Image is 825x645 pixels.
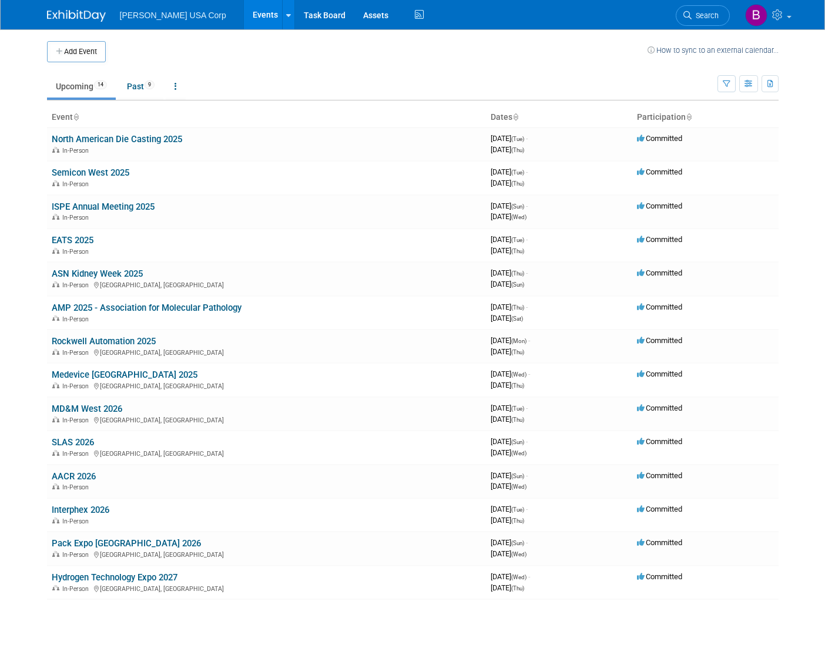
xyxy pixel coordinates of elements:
span: - [526,471,528,480]
a: Sort by Event Name [73,112,79,122]
span: (Thu) [511,304,524,311]
span: In-Person [62,248,92,256]
span: [DATE] [491,538,528,547]
span: In-Person [62,483,92,491]
img: In-Person Event [52,483,59,489]
div: [GEOGRAPHIC_DATA], [GEOGRAPHIC_DATA] [52,448,481,458]
img: In-Person Event [52,518,59,523]
span: In-Person [62,147,92,154]
span: (Thu) [511,248,524,254]
span: 9 [145,80,155,89]
span: (Wed) [511,450,526,456]
img: In-Person Event [52,248,59,254]
div: [GEOGRAPHIC_DATA], [GEOGRAPHIC_DATA] [52,583,481,593]
img: In-Person Event [52,281,59,287]
span: [DATE] [491,145,524,154]
span: (Sun) [511,439,524,445]
span: (Wed) [511,371,526,378]
span: Committed [637,572,682,581]
span: - [528,572,530,581]
span: [DATE] [491,482,526,491]
span: In-Person [62,180,92,188]
img: In-Person Event [52,315,59,321]
span: - [526,437,528,446]
a: Semicon West 2025 [52,167,129,178]
span: [DATE] [491,404,528,412]
span: [DATE] [491,303,528,311]
img: In-Person Event [52,416,59,422]
span: In-Person [62,416,92,424]
a: SLAS 2026 [52,437,94,448]
img: In-Person Event [52,585,59,591]
span: 14 [94,80,107,89]
span: (Tue) [511,405,524,412]
span: - [528,336,530,345]
span: [DATE] [491,201,528,210]
span: [DATE] [491,212,526,221]
span: (Thu) [511,349,524,355]
span: (Wed) [511,483,526,490]
span: - [526,505,528,513]
span: [DATE] [491,415,524,424]
div: [GEOGRAPHIC_DATA], [GEOGRAPHIC_DATA] [52,415,481,424]
a: Interphex 2026 [52,505,109,515]
span: In-Person [62,382,92,390]
span: Committed [637,369,682,378]
span: [DATE] [491,448,526,457]
div: [GEOGRAPHIC_DATA], [GEOGRAPHIC_DATA] [52,280,481,289]
a: Sort by Participation Type [686,112,692,122]
span: Committed [637,201,682,210]
a: AMP 2025 - Association for Molecular Pathology [52,303,242,313]
span: (Sun) [511,281,524,288]
a: Sort by Start Date [512,112,518,122]
span: (Tue) [511,506,524,513]
img: ExhibitDay [47,10,106,22]
span: - [526,167,528,176]
span: In-Person [62,585,92,593]
span: In-Person [62,551,92,559]
div: [GEOGRAPHIC_DATA], [GEOGRAPHIC_DATA] [52,381,481,390]
img: In-Person Event [52,382,59,388]
img: In-Person Event [52,349,59,355]
span: Committed [637,471,682,480]
div: [GEOGRAPHIC_DATA], [GEOGRAPHIC_DATA] [52,347,481,357]
span: (Thu) [511,382,524,389]
a: North American Die Casting 2025 [52,134,182,145]
a: Past9 [118,75,163,98]
span: [DATE] [491,314,523,322]
span: [DATE] [491,336,530,345]
span: [DATE] [491,437,528,446]
span: (Wed) [511,214,526,220]
a: Pack Expo [GEOGRAPHIC_DATA] 2026 [52,538,201,549]
a: ISPE Annual Meeting 2025 [52,201,155,212]
span: In-Person [62,349,92,357]
span: Committed [637,134,682,143]
span: [DATE] [491,549,526,558]
span: - [528,369,530,378]
img: In-Person Event [52,551,59,557]
span: - [526,268,528,277]
a: How to sync to an external calendar... [648,46,779,55]
a: MD&M West 2026 [52,404,122,414]
a: AACR 2026 [52,471,96,482]
span: In-Person [62,450,92,458]
span: Search [692,11,719,20]
span: Committed [637,167,682,176]
span: [DATE] [491,516,524,525]
span: In-Person [62,281,92,289]
span: (Wed) [511,551,526,557]
span: (Mon) [511,338,526,344]
span: (Thu) [511,270,524,277]
a: EATS 2025 [52,235,93,246]
span: [DATE] [491,505,528,513]
span: Committed [637,235,682,244]
a: Medevice [GEOGRAPHIC_DATA] 2025 [52,369,197,380]
span: (Thu) [511,518,524,524]
span: (Tue) [511,237,524,243]
span: Committed [637,505,682,513]
span: Committed [637,437,682,446]
span: Committed [637,303,682,311]
span: [DATE] [491,235,528,244]
a: Upcoming14 [47,75,116,98]
img: In-Person Event [52,450,59,456]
